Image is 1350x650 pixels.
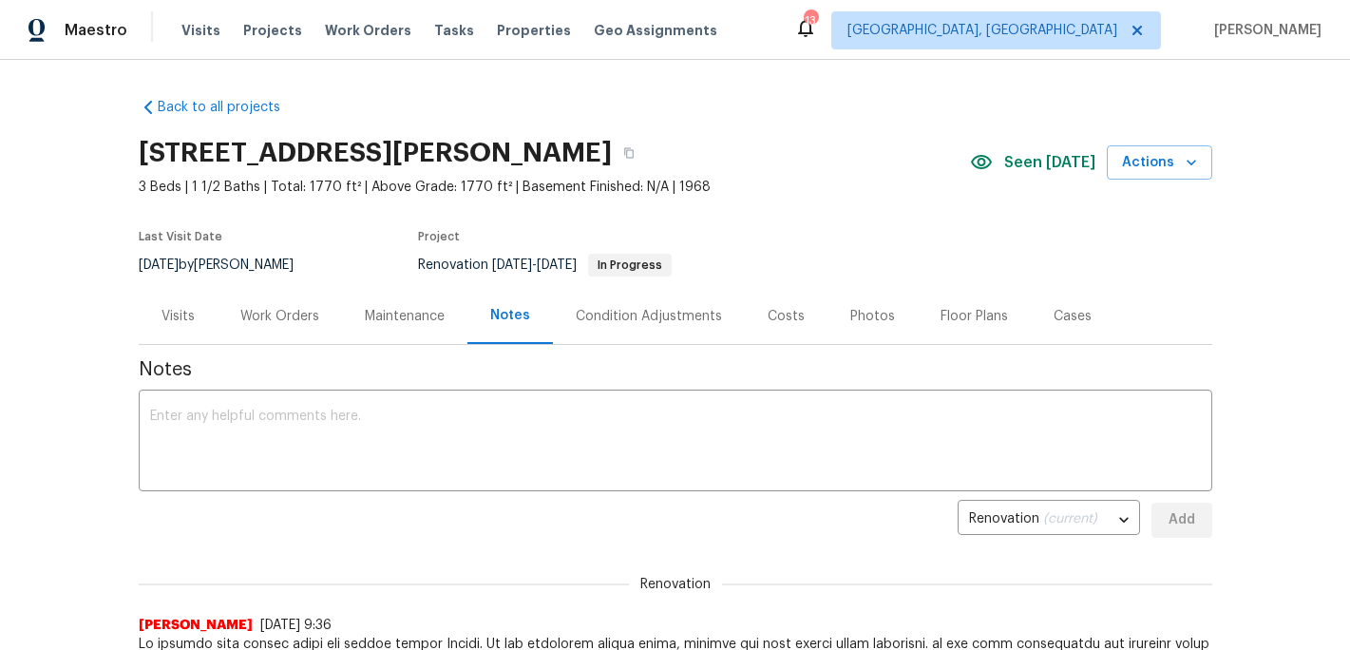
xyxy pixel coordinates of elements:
[139,258,179,272] span: [DATE]
[850,307,895,326] div: Photos
[612,136,646,170] button: Copy Address
[958,497,1140,544] div: Renovation (current)
[492,258,532,272] span: [DATE]
[240,307,319,326] div: Work Orders
[65,21,127,40] span: Maestro
[497,21,571,40] span: Properties
[941,307,1008,326] div: Floor Plans
[804,11,817,30] div: 13
[139,178,970,197] span: 3 Beds | 1 1/2 Baths | Total: 1770 ft² | Above Grade: 1770 ft² | Basement Finished: N/A | 1968
[1054,307,1092,326] div: Cases
[139,143,612,162] h2: [STREET_ADDRESS][PERSON_NAME]
[260,619,332,632] span: [DATE] 9:36
[162,307,195,326] div: Visits
[139,360,1212,379] span: Notes
[418,231,460,242] span: Project
[537,258,577,272] span: [DATE]
[629,575,722,594] span: Renovation
[1107,145,1212,181] button: Actions
[1207,21,1321,40] span: [PERSON_NAME]
[139,254,316,277] div: by [PERSON_NAME]
[490,306,530,325] div: Notes
[243,21,302,40] span: Projects
[139,616,253,635] span: [PERSON_NAME]
[139,231,222,242] span: Last Visit Date
[594,21,717,40] span: Geo Assignments
[492,258,577,272] span: -
[139,98,321,117] a: Back to all projects
[181,21,220,40] span: Visits
[1043,512,1097,526] span: (current)
[1122,151,1197,175] span: Actions
[325,21,411,40] span: Work Orders
[576,307,722,326] div: Condition Adjustments
[418,258,672,272] span: Renovation
[434,24,474,37] span: Tasks
[365,307,445,326] div: Maintenance
[590,259,670,271] span: In Progress
[847,21,1117,40] span: [GEOGRAPHIC_DATA], [GEOGRAPHIC_DATA]
[1004,153,1095,172] span: Seen [DATE]
[768,307,805,326] div: Costs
